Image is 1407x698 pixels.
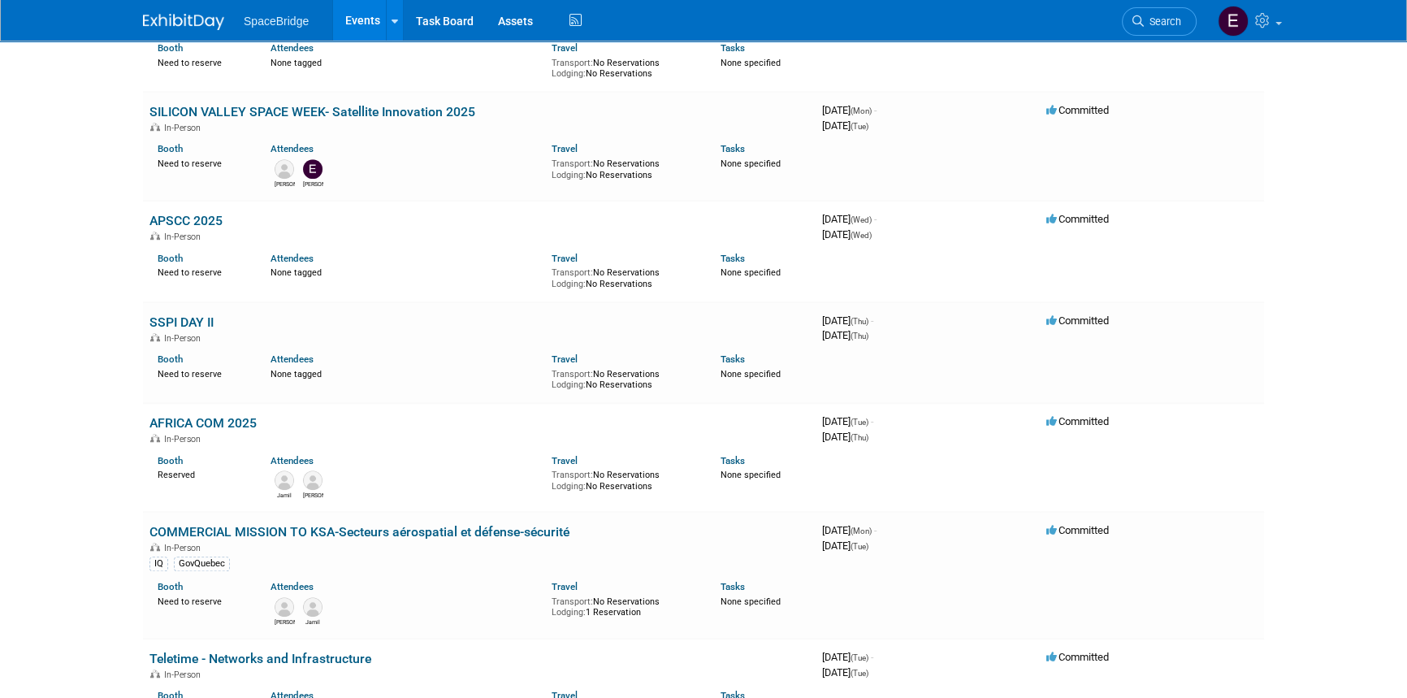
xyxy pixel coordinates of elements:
img: In-Person Event [150,123,160,131]
a: Search [1122,7,1197,36]
img: In-Person Event [150,333,160,341]
span: Committed [1046,213,1109,225]
span: In-Person [164,434,206,444]
span: Committed [1046,104,1109,116]
span: (Tue) [851,653,868,662]
span: [DATE] [822,666,868,678]
span: Committed [1046,415,1109,427]
span: [DATE] [822,329,868,341]
img: In-Person Event [150,670,160,678]
img: In-Person Event [150,543,160,551]
span: [DATE] [822,314,873,327]
a: AFRICA COM 2025 [149,415,257,431]
div: No Reservations No Reservations [552,466,696,492]
span: Committed [1046,524,1109,536]
a: Booth [158,42,183,54]
span: [DATE] [822,119,868,132]
span: [DATE] [822,651,873,663]
a: Travel [552,253,578,264]
span: - [874,104,877,116]
span: (Tue) [851,669,868,678]
span: Transport: [552,267,593,278]
span: In-Person [164,670,206,680]
a: Attendees [271,253,314,264]
div: Need to reserve [158,54,246,69]
div: Reserved [158,466,246,481]
span: (Wed) [851,215,872,224]
img: In-Person Event [150,434,160,442]
div: No Reservations 1 Reservation [552,593,696,618]
a: Attendees [271,353,314,365]
a: Attendees [271,42,314,54]
div: Need to reserve [158,366,246,380]
span: (Mon) [851,106,872,115]
span: [DATE] [822,104,877,116]
div: No Reservations No Reservations [552,155,696,180]
span: - [871,651,873,663]
span: [DATE] [822,228,872,241]
span: In-Person [164,543,206,553]
span: In-Person [164,123,206,133]
span: (Tue) [851,122,868,131]
span: (Thu) [851,317,868,326]
a: Attendees [271,455,314,466]
a: Tasks [721,455,745,466]
span: None specified [721,58,781,68]
a: Booth [158,253,183,264]
span: Lodging: [552,607,586,618]
a: SSPI DAY II [149,314,214,330]
div: No Reservations No Reservations [552,264,696,289]
span: None specified [721,596,781,607]
img: Elizabeth Gelerman [1218,6,1249,37]
a: SILICON VALLEY SPACE WEEK- Satellite Innovation 2025 [149,104,475,119]
span: Transport: [552,470,593,480]
img: Jamil Joseph [303,597,323,617]
a: Attendees [271,143,314,154]
div: David Gelerman [275,617,295,626]
div: No Reservations No Reservations [552,366,696,391]
a: Travel [552,455,578,466]
img: ExhibitDay [143,14,224,30]
span: (Wed) [851,231,872,240]
span: Transport: [552,158,593,169]
a: Tasks [721,143,745,154]
a: Travel [552,42,578,54]
a: Tasks [721,581,745,592]
a: Teletime - Networks and Infrastructure [149,651,371,666]
a: Tasks [721,253,745,264]
a: Travel [552,143,578,154]
div: IQ [149,557,168,571]
div: Need to reserve [158,155,246,170]
span: [DATE] [822,540,868,552]
span: Transport: [552,58,593,68]
span: - [874,213,877,225]
a: Travel [552,353,578,365]
span: [DATE] [822,213,877,225]
span: Lodging: [552,481,586,492]
a: Booth [158,581,183,592]
span: Committed [1046,651,1109,663]
div: None tagged [271,366,540,380]
span: Transport: [552,596,593,607]
img: Jamil Joseph [275,470,294,490]
span: - [874,524,877,536]
div: GovQuebec [174,557,230,571]
span: (Thu) [851,433,868,442]
div: Nick Muttai [303,490,323,500]
span: Lodging: [552,68,586,79]
div: Jamil Joseph [303,617,323,626]
a: Booth [158,455,183,466]
a: Travel [552,581,578,592]
span: (Tue) [851,542,868,551]
span: None specified [721,158,781,169]
span: In-Person [164,333,206,344]
span: - [871,415,873,427]
img: David Gelerman [275,159,294,179]
a: COMMERCIAL MISSION TO KSA-Secteurs aérospatial et défense-sécurité [149,524,569,540]
div: None tagged [271,54,540,69]
a: Booth [158,353,183,365]
div: Need to reserve [158,593,246,608]
span: None specified [721,470,781,480]
div: None tagged [271,264,540,279]
div: Need to reserve [158,264,246,279]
